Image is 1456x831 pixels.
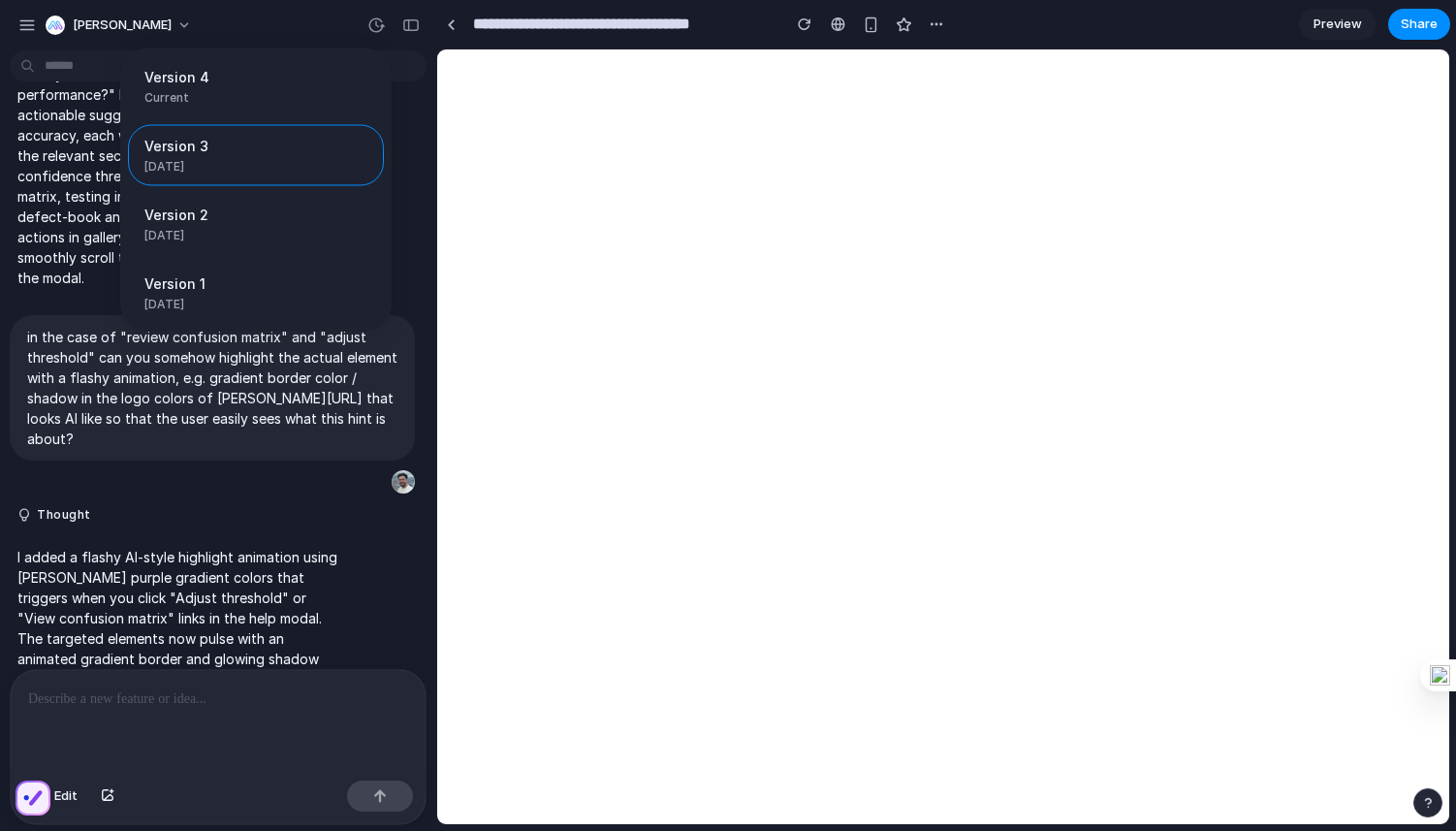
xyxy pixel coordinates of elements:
span: Version 2 [144,205,284,225]
span: [DATE] [144,158,284,176]
span: Version 1 [144,273,284,294]
div: Version 2 - 9/30/2025, 2:36:20 PM [128,194,384,255]
div: Version 4 - 10/3/2025, 12:34:09 PM [128,56,384,117]
span: [DATE] [144,296,284,313]
span: Version 3 [144,136,284,156]
span: Current [144,89,356,107]
div: Version 3 - 9/30/2025, 2:46:49 PM [128,125,384,186]
span: Version 4 [144,67,356,87]
div: Version 1 - 9/30/2025, 2:34:50 PM [128,263,384,324]
span: [DATE] [144,227,284,244]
